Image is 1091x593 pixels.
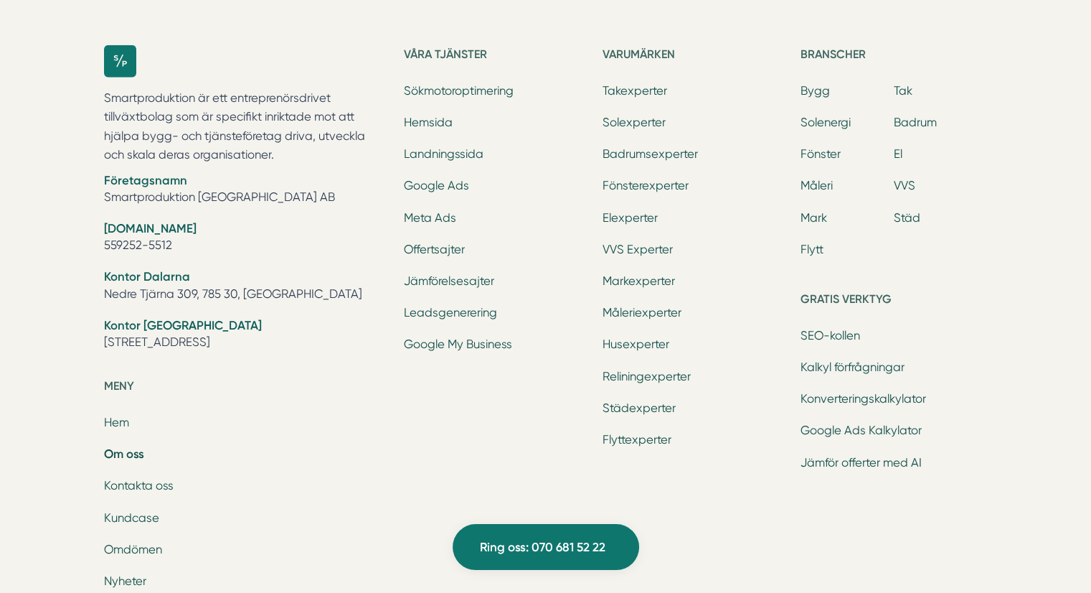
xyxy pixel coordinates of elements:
a: Flytt [800,243,823,256]
a: Google My Business [404,337,512,351]
a: Landningssida [404,147,483,161]
a: Hem [104,416,129,429]
a: Måleriexperter [603,306,681,319]
strong: Kontor Dalarna [104,269,190,284]
a: Google Ads [404,179,469,192]
a: Måleri [800,179,833,192]
a: Husexperter [603,337,669,351]
h5: Varumärken [603,45,789,68]
a: Fönster [800,147,841,161]
li: Nedre Tjärna 309, 785 30, [GEOGRAPHIC_DATA] [104,269,387,305]
a: Badrumsexperter [603,147,698,161]
a: Tak [894,84,912,98]
a: Flyttexperter [603,433,671,447]
li: [STREET_ADDRESS] [104,317,387,354]
h5: Våra tjänster [404,45,590,68]
a: Meta Ads [404,211,456,225]
a: Takexperter [603,84,667,98]
a: Markexperter [603,274,675,288]
a: Om oss [104,447,144,461]
a: Jämför offerter med AI [800,456,922,470]
h5: Meny [104,377,387,400]
a: Badrum [894,116,937,129]
strong: [DOMAIN_NAME] [104,221,197,235]
a: Mark [800,211,827,225]
a: Offertsajter [404,243,465,256]
a: VVS [894,179,915,192]
a: Sökmotoroptimering [404,84,514,98]
h5: Branscher [800,45,987,68]
h5: Gratis verktyg [800,290,987,313]
a: VVS Experter [603,243,673,256]
a: Reliningexperter [603,370,691,383]
a: El [894,147,902,161]
a: Bygg [800,84,830,98]
a: Kundcase [104,511,159,525]
a: Jämförelsesajter [404,274,494,288]
a: Nyheter [104,574,146,588]
p: Smartproduktion är ett entreprenörsdrivet tillväxtbolag som är specifikt inriktade mot att hjälpa... [104,89,387,165]
a: Solenergi [800,116,851,129]
a: Ring oss: 070 681 52 22 [453,524,639,570]
li: 559252-5512 [104,220,387,257]
a: Konverteringskalkylator [800,392,926,406]
a: Leadsgenerering [404,306,497,319]
a: Hemsida [404,116,453,129]
a: Städ [894,211,920,225]
strong: Företagsnamn [104,173,187,187]
a: Städexperter [603,401,676,415]
span: Ring oss: 070 681 52 22 [480,538,605,557]
a: Kalkyl förfrågningar [800,360,905,374]
a: Google Ads Kalkylator [800,424,922,437]
a: Kontakta oss [104,479,174,492]
a: Fönsterexperter [603,179,689,192]
a: Elexperter [603,211,658,225]
a: Solexperter [603,116,666,129]
li: Smartproduktion [GEOGRAPHIC_DATA] AB [104,172,387,209]
a: Omdömen [104,543,162,556]
a: SEO-kollen [800,329,860,342]
strong: Kontor [GEOGRAPHIC_DATA] [104,318,262,332]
